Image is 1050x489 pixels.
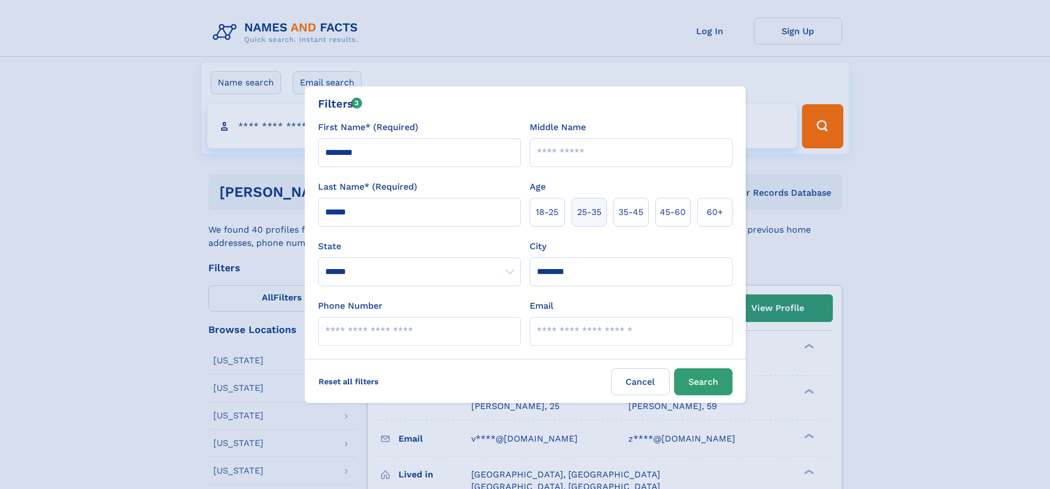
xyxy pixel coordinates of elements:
div: Filters [318,95,363,112]
label: Reset all filters [311,368,386,395]
label: Cancel [611,368,670,395]
label: Age [530,180,546,194]
label: Last Name* (Required) [318,180,417,194]
span: 25‑35 [577,206,601,219]
button: Search [674,368,733,395]
label: First Name* (Required) [318,121,418,134]
span: 18‑25 [536,206,558,219]
span: 60+ [707,206,723,219]
span: 45‑60 [660,206,686,219]
label: City [530,240,546,253]
label: State [318,240,521,253]
label: Middle Name [530,121,586,134]
span: 35‑45 [618,206,643,219]
label: Email [530,299,553,313]
label: Phone Number [318,299,383,313]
